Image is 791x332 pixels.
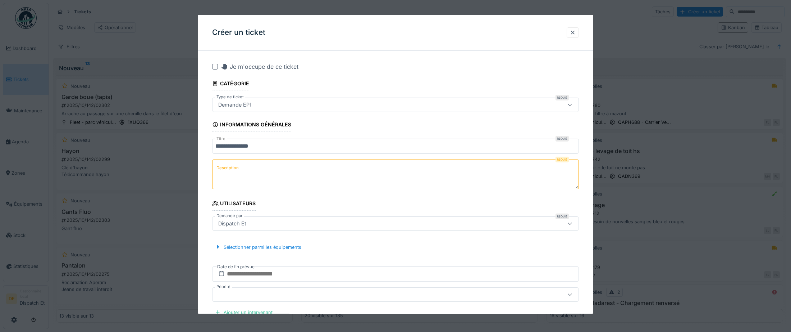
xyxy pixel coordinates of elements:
[215,213,244,219] label: Demandé par
[215,220,249,228] div: Dispatch Et
[212,308,275,317] div: Ajouter un intervenant
[212,78,249,90] div: Catégorie
[215,136,227,142] label: Titre
[215,101,254,109] div: Demande EPI
[212,242,304,252] div: Sélectionner parmi les équipements
[215,94,245,100] label: Type de ticket
[221,62,298,71] div: Je m'occupe de ce ticket
[555,157,569,163] div: Requis
[215,164,240,173] label: Description
[216,263,255,271] label: Date de fin prévue
[555,214,569,219] div: Requis
[215,284,232,290] label: Priorité
[212,120,291,132] div: Informations générales
[555,136,569,142] div: Requis
[212,28,265,37] h3: Créer un ticket
[555,95,569,101] div: Requis
[212,198,256,211] div: Utilisateurs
